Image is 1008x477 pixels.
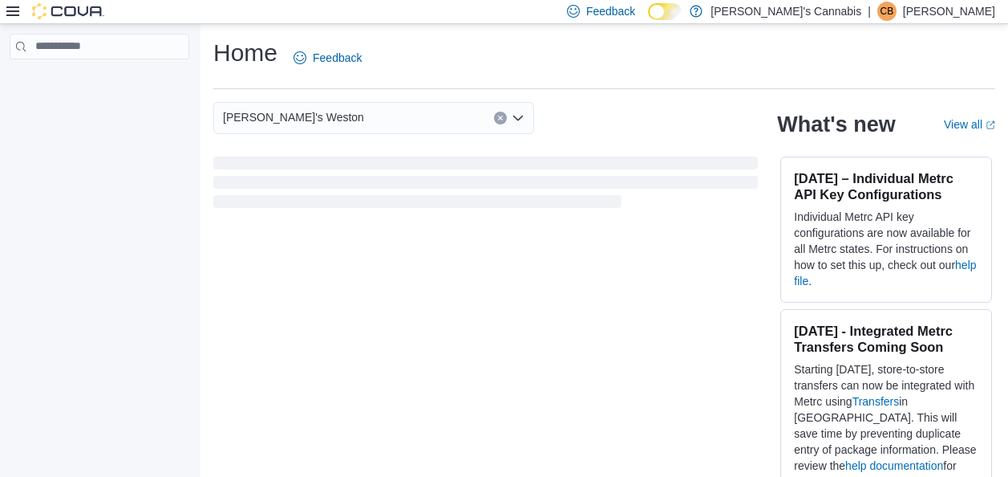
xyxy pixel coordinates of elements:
p: [PERSON_NAME]'s Cannabis [710,2,861,21]
a: View allExternal link [944,118,995,131]
input: Dark Mode [648,3,682,20]
span: Feedback [313,50,362,66]
span: Dark Mode [648,20,649,21]
a: Feedback [287,42,368,74]
span: Loading [213,160,758,211]
div: Cyrena Brathwaite [877,2,897,21]
button: Clear input [494,112,507,124]
span: Feedback [586,3,635,19]
nav: Complex example [10,63,189,101]
h3: [DATE] - Integrated Metrc Transfers Coming Soon [794,323,978,355]
p: | [868,2,871,21]
img: Cova [32,3,104,19]
span: [PERSON_NAME]'s Weston [223,108,364,127]
a: help documentation [845,459,943,472]
p: Individual Metrc API key configurations are now available for all Metrc states. For instructions ... [794,209,978,289]
p: [PERSON_NAME] [903,2,995,21]
h1: Home [213,37,277,69]
span: CB [880,2,894,21]
button: Open list of options [512,112,524,124]
a: help file [794,259,976,287]
h2: What's new [777,112,895,137]
a: Transfers [852,395,900,408]
svg: External link [986,120,995,130]
h3: [DATE] – Individual Metrc API Key Configurations [794,170,978,202]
